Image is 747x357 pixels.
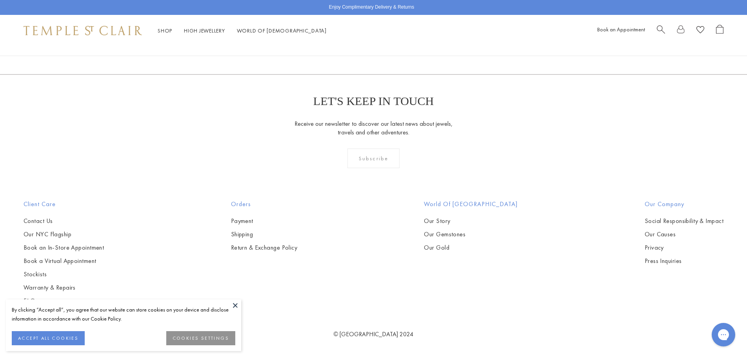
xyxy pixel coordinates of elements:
a: Warranty & Repairs [24,283,104,292]
nav: Main navigation [158,26,327,36]
h2: Orders [231,199,298,209]
a: Privacy [645,243,723,252]
a: Shipping [231,230,298,239]
div: By clicking “Accept all”, you agree that our website can store cookies on your device and disclos... [12,305,235,323]
a: Press Inquiries [645,257,723,265]
p: Receive our newsletter to discover our latest news about jewels, travels and other adventures. [294,120,453,137]
div: Subscribe [347,149,400,168]
a: Our Gold [424,243,518,252]
iframe: Gorgias live chat messenger [708,320,739,349]
h2: Client Care [24,199,104,209]
a: Search [657,25,665,37]
a: Return & Exchange Policy [231,243,298,252]
a: Book an Appointment [597,26,645,33]
p: LET'S KEEP IN TOUCH [313,94,434,108]
a: FAQs [24,297,104,305]
a: © [GEOGRAPHIC_DATA] 2024 [334,330,414,338]
a: View Wishlist [696,25,704,37]
a: Social Responsibility & Impact [645,217,723,225]
h2: World of [GEOGRAPHIC_DATA] [424,199,518,209]
p: Enjoy Complimentary Delivery & Returns [329,4,414,11]
a: High JewelleryHigh Jewellery [184,27,225,34]
a: Book an In-Store Appointment [24,243,104,252]
a: Open Shopping Bag [716,25,723,37]
a: Our Story [424,217,518,225]
button: COOKIES SETTINGS [166,331,235,345]
a: World of [DEMOGRAPHIC_DATA]World of [DEMOGRAPHIC_DATA] [237,27,327,34]
a: Our Gemstones [424,230,518,239]
a: Stockists [24,270,104,279]
img: Temple St. Clair [24,26,142,35]
a: Book a Virtual Appointment [24,257,104,265]
a: Our NYC Flagship [24,230,104,239]
a: ShopShop [158,27,172,34]
button: ACCEPT ALL COOKIES [12,331,85,345]
a: Payment [231,217,298,225]
a: Our Causes [645,230,723,239]
a: Contact Us [24,217,104,225]
h2: Our Company [645,199,723,209]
